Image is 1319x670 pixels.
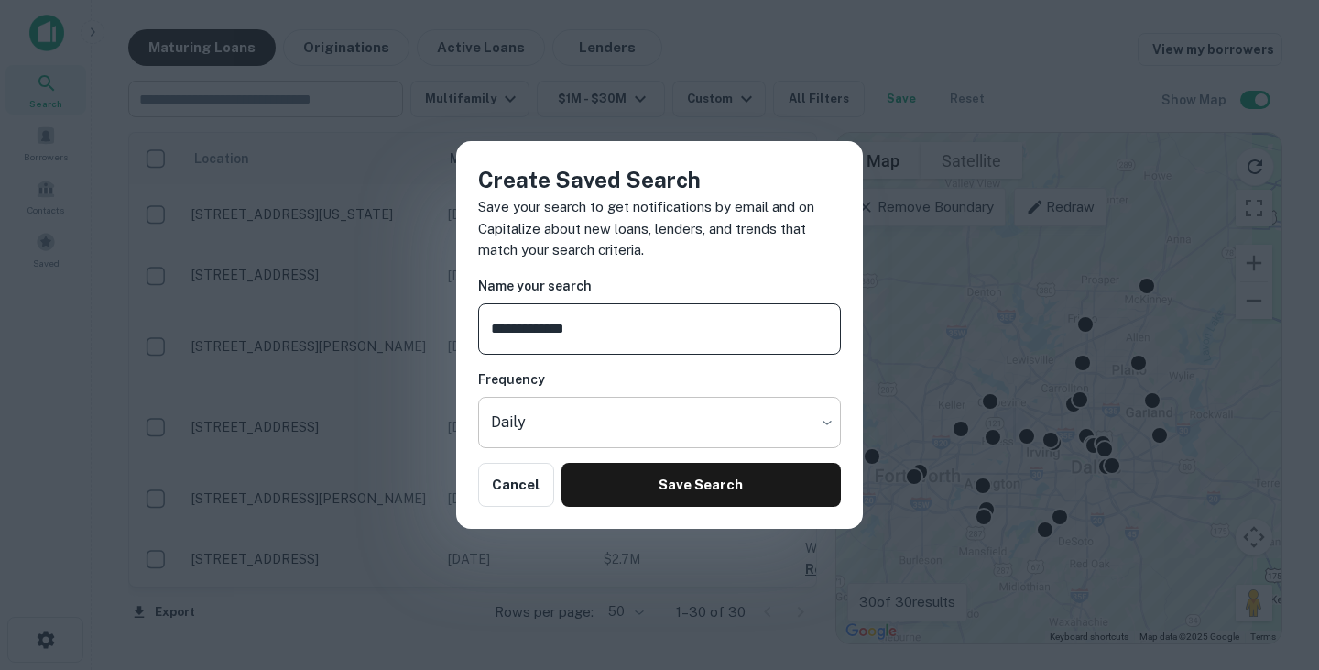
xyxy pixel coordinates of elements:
h6: Frequency [478,369,841,390]
p: Save your search to get notifications by email and on Capitalize about new loans, lenders, and tr... [478,196,841,261]
button: Cancel [478,463,554,507]
iframe: Chat Widget [1227,523,1319,611]
h6: Name your search [478,276,841,296]
button: Save Search [561,463,841,507]
div: Without label [478,397,841,448]
h4: Create Saved Search [478,163,841,196]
